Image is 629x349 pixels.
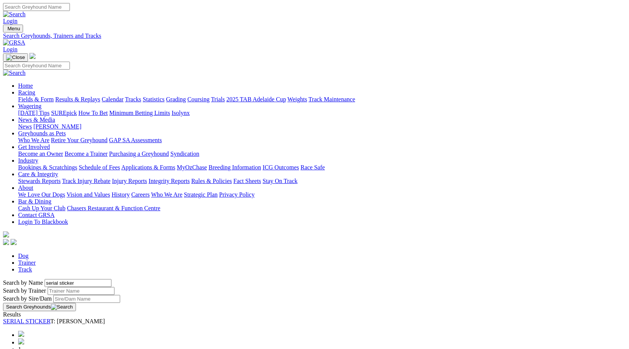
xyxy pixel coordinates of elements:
[11,239,17,245] img: twitter.svg
[211,96,225,102] a: Trials
[191,178,232,184] a: Rules & Policies
[18,103,42,109] a: Wagering
[112,178,147,184] a: Injury Reports
[8,26,20,31] span: Menu
[3,70,26,76] img: Search
[18,89,35,96] a: Racing
[29,53,36,59] img: logo-grsa-white.png
[67,205,160,211] a: Chasers Restaurant & Function Centre
[18,205,626,212] div: Bar & Dining
[3,239,9,245] img: facebook.svg
[79,164,120,171] a: Schedule of Fees
[172,110,190,116] a: Isolynx
[18,123,32,130] a: News
[3,11,26,18] img: Search
[18,178,626,185] div: Care & Integrity
[166,96,186,102] a: Grading
[148,178,190,184] a: Integrity Reports
[121,164,175,171] a: Applications & Forms
[6,54,25,60] img: Close
[18,96,54,102] a: Fields & Form
[3,25,23,33] button: Toggle navigation
[33,123,81,130] a: [PERSON_NAME]
[143,96,165,102] a: Statistics
[18,150,626,157] div: Get Involved
[18,82,33,89] a: Home
[287,96,307,102] a: Weights
[51,110,77,116] a: SUREpick
[18,116,55,123] a: News & Media
[263,164,299,171] a: ICG Outcomes
[18,266,32,273] a: Track
[18,178,60,184] a: Stewards Reports
[184,191,218,198] a: Strategic Plan
[226,96,286,102] a: 2025 TAB Adelaide Cup
[233,178,261,184] a: Fact Sheets
[18,110,49,116] a: [DATE] Tips
[66,191,110,198] a: Vision and Values
[18,110,626,116] div: Wagering
[209,164,261,171] a: Breeding Information
[18,144,50,150] a: Get Involved
[109,150,169,157] a: Purchasing a Greyhound
[18,123,626,130] div: News & Media
[3,62,70,70] input: Search
[79,110,108,116] a: How To Bet
[18,137,49,143] a: Who We Are
[263,178,297,184] a: Stay On Track
[3,318,626,325] div: T: [PERSON_NAME]
[3,287,46,294] label: Search by Trainer
[300,164,325,171] a: Race Safe
[55,96,100,102] a: Results & Replays
[3,231,9,237] img: logo-grsa-white.png
[3,318,50,324] a: SERIAL STICKER
[109,110,170,116] a: Minimum Betting Limits
[48,287,114,295] input: Search by Trainer name
[53,295,120,303] input: Search by Sire/Dam name
[109,137,162,143] a: GAP SA Assessments
[131,191,150,198] a: Careers
[3,311,626,318] div: Results
[102,96,124,102] a: Calendar
[65,150,108,157] a: Become a Trainer
[151,191,182,198] a: Who We Are
[219,191,255,198] a: Privacy Policy
[18,259,36,266] a: Trainer
[18,164,626,171] div: Industry
[18,164,77,171] a: Bookings & Scratchings
[51,137,108,143] a: Retire Your Greyhound
[18,96,626,103] div: Racing
[3,46,17,53] a: Login
[3,295,52,302] label: Search by Sire/Dam
[3,39,25,46] img: GRSA
[18,212,54,218] a: Contact GRSA
[18,198,51,205] a: Bar & Dining
[18,191,65,198] a: We Love Our Dogs
[18,157,38,164] a: Industry
[177,164,207,171] a: MyOzChase
[18,185,33,191] a: About
[187,96,210,102] a: Coursing
[18,219,68,225] a: Login To Blackbook
[18,137,626,144] div: Greyhounds as Pets
[3,303,76,311] button: Search Greyhounds
[18,338,24,344] img: chevron-left-pager-blue.svg
[18,331,24,337] img: chevrons-left-pager-blue.svg
[18,130,66,136] a: Greyhounds as Pets
[18,191,626,198] div: About
[125,96,141,102] a: Tracks
[3,3,70,11] input: Search
[309,96,355,102] a: Track Maintenance
[170,150,199,157] a: Syndication
[3,18,17,24] a: Login
[45,279,111,287] input: Search by Greyhound name
[18,171,58,177] a: Care & Integrity
[18,205,65,211] a: Cash Up Your Club
[18,150,63,157] a: Become an Owner
[3,279,43,286] label: Search by Name
[51,304,73,310] img: Search
[62,178,110,184] a: Track Injury Rebate
[3,53,28,62] button: Toggle navigation
[3,33,626,39] a: Search Greyhounds, Trainers and Tracks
